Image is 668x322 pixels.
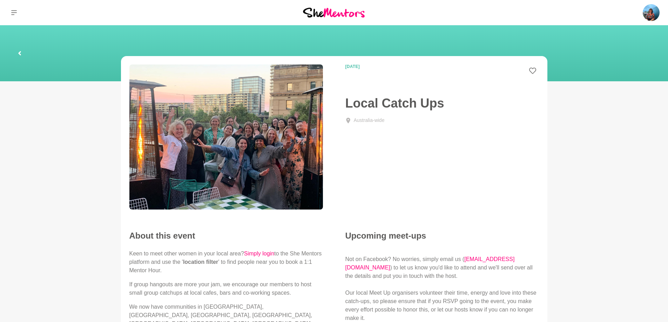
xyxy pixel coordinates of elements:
[643,4,660,21] img: Philippa Horton
[345,256,515,270] a: [EMAIL_ADDRESS][DOMAIN_NAME]
[303,8,365,17] img: She Mentors Logo
[345,231,539,241] h4: Upcoming meet-ups
[129,64,323,210] img: She Mentors-local-community-lead-meetups-Australia
[354,117,385,124] div: Australia-wide
[129,280,323,297] p: If group hangouts are more your jam, we encourage our members to host small group catchups at loc...
[244,251,274,256] a: Simply login
[183,259,218,265] strong: location filter
[129,231,323,241] h2: About this event
[345,64,431,69] time: [DATE]
[345,95,539,111] h1: Local Catch Ups
[129,249,323,275] p: Keen to meet other women in your local area? to the She Mentors platform and use the ' ' to find ...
